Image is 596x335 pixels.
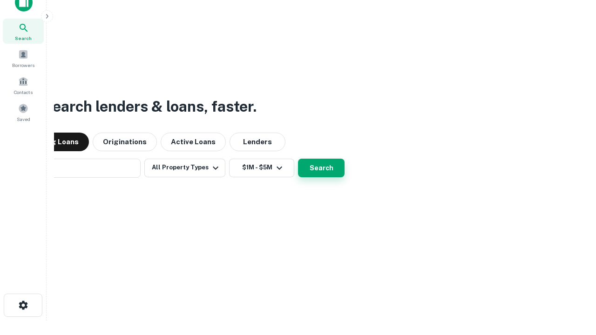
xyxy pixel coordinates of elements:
[42,95,257,118] h3: Search lenders & loans, faster.
[298,159,345,177] button: Search
[230,133,285,151] button: Lenders
[161,133,226,151] button: Active Loans
[3,73,44,98] a: Contacts
[3,46,44,71] a: Borrowers
[12,61,34,69] span: Borrowers
[549,231,596,275] iframe: Chat Widget
[144,159,225,177] button: All Property Types
[14,88,33,96] span: Contacts
[15,34,32,42] span: Search
[229,159,294,177] button: $1M - $5M
[93,133,157,151] button: Originations
[3,19,44,44] a: Search
[17,115,30,123] span: Saved
[3,100,44,125] a: Saved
